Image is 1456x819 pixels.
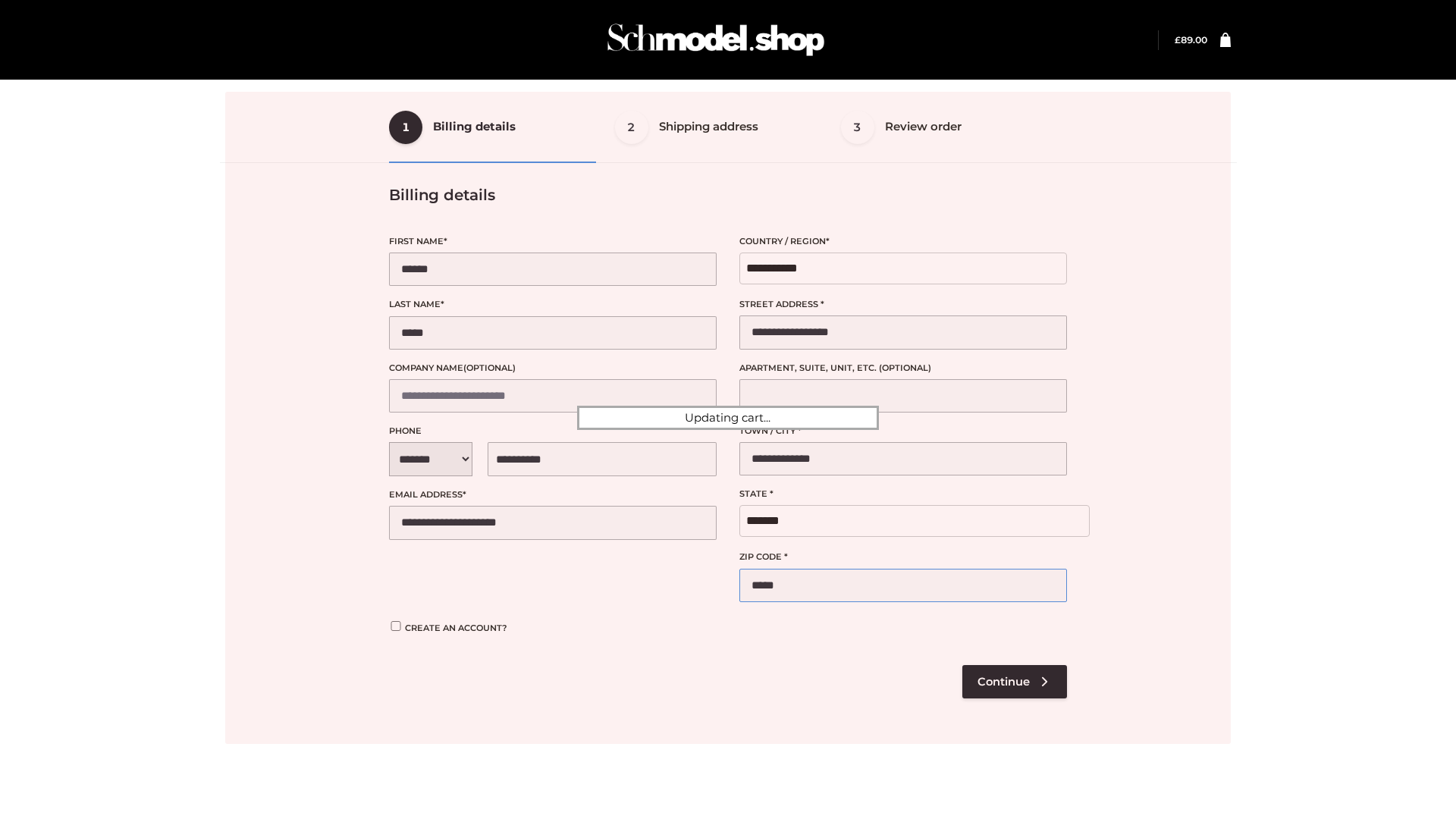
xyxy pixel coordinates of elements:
div: Updating cart... [577,406,879,430]
img: Schmodel Admin 964 [602,10,830,70]
a: £89.00 [1175,34,1207,45]
span: £ [1175,34,1181,45]
bdi: 89.00 [1175,34,1207,45]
